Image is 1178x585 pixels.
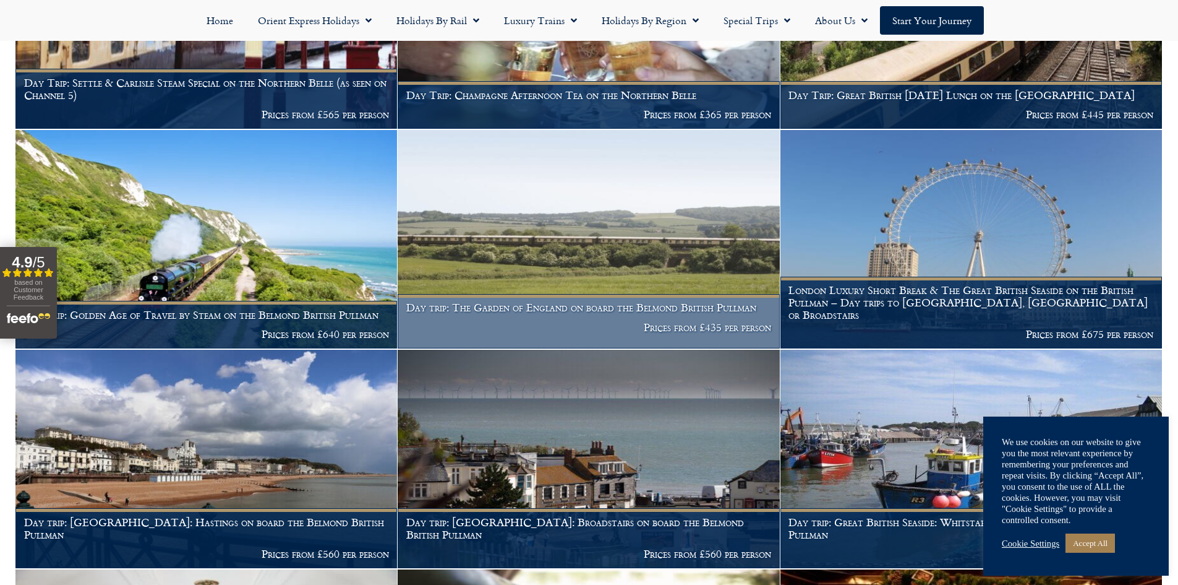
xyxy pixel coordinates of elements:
[15,350,398,569] a: Day trip: [GEOGRAPHIC_DATA]: Hastings on board the Belmond British Pullman Prices from £560 per p...
[384,6,492,35] a: Holidays by Rail
[1002,538,1059,549] a: Cookie Settings
[6,6,1172,35] nav: Menu
[803,6,880,35] a: About Us
[24,548,389,560] p: Prices from £560 per person
[15,130,398,349] a: Day trip: Golden Age of Travel by Steam on the Belmond British Pullman Prices from £640 per person
[1002,436,1150,526] div: We use cookies on our website to give you the most relevant experience by remembering your prefer...
[788,328,1153,340] p: Prices from £675 per person
[24,77,389,101] h1: Day Trip: Settle & Carlisle Steam Special on the Northern Belle (as seen on Channel 5)
[589,6,711,35] a: Holidays by Region
[1065,534,1115,553] a: Accept All
[24,309,389,321] h1: Day trip: Golden Age of Travel by Steam on the Belmond British Pullman
[398,130,780,349] a: Day trip: The Garden of England on board the Belmond British Pullman Prices from £435 per person
[406,301,771,314] h1: Day trip: The Garden of England on board the Belmond British Pullman
[788,516,1153,540] h1: Day trip: Great British Seaside: Whitstable on board the Belmond British Pullman
[406,548,771,560] p: Prices from £560 per person
[788,108,1153,121] p: Prices from £445 per person
[780,350,1163,569] a: Day trip: Great British Seaside: Whitstable on board the Belmond British Pullman Prices from £615...
[880,6,984,35] a: Start your Journey
[406,321,771,334] p: Prices from £435 per person
[24,328,389,340] p: Prices from £640 per person
[788,284,1153,321] h1: London Luxury Short Break & The Great British Seaside on the British Pullman – Day trips to [GEOG...
[24,108,389,121] p: Prices from £565 per person
[788,89,1153,102] h1: Day Trip: Great British [DATE] Lunch on the [GEOGRAPHIC_DATA]
[194,6,245,35] a: Home
[780,130,1163,349] a: London Luxury Short Break & The Great British Seaside on the British Pullman – Day trips to [GEOG...
[24,516,389,540] h1: Day trip: [GEOGRAPHIC_DATA]: Hastings on board the Belmond British Pullman
[245,6,384,35] a: Orient Express Holidays
[406,108,771,121] p: Prices from £365 per person
[406,89,771,102] h1: Day Trip: Champagne Afternoon Tea on the Northern Belle
[406,516,771,540] h1: Day trip: [GEOGRAPHIC_DATA]: Broadstairs on board the Belmond British Pullman
[711,6,803,35] a: Special Trips
[398,350,780,569] a: Day trip: [GEOGRAPHIC_DATA]: Broadstairs on board the Belmond British Pullman Prices from £560 pe...
[492,6,589,35] a: Luxury Trains
[788,548,1153,560] p: Prices from £615 per person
